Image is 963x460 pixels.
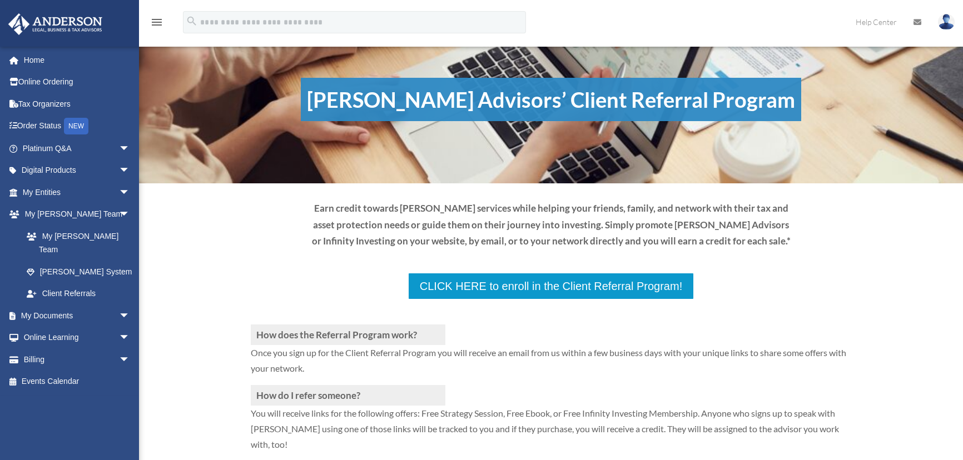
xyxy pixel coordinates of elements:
h3: How do I refer someone? [251,385,445,406]
i: menu [150,16,163,29]
h1: [PERSON_NAME] Advisors’ Client Referral Program [301,78,801,121]
span: arrow_drop_down [119,327,141,349]
div: NEW [64,118,88,134]
p: Earn credit towards [PERSON_NAME] services while helping your friends, family, and network with t... [311,200,791,249]
a: [PERSON_NAME] System [16,261,147,283]
a: Tax Organizers [8,93,147,115]
span: arrow_drop_down [119,159,141,182]
a: Events Calendar [8,371,147,393]
span: arrow_drop_down [119,137,141,160]
a: CLICK HERE to enroll in the Client Referral Program! [408,272,694,300]
a: Home [8,49,147,71]
span: arrow_drop_down [119,304,141,327]
img: User Pic [938,14,955,30]
h3: How does the Referral Program work? [251,324,445,345]
a: Billingarrow_drop_down [8,348,147,371]
a: Platinum Q&Aarrow_drop_down [8,137,147,159]
p: Once you sign up for the Client Referral Program you will receive an email from us within a few b... [251,345,851,385]
i: search [186,15,198,27]
a: Digital Productsarrow_drop_down [8,159,147,182]
span: arrow_drop_down [119,203,141,226]
a: My Entitiesarrow_drop_down [8,181,147,203]
span: arrow_drop_down [119,181,141,204]
a: Order StatusNEW [8,115,147,138]
a: menu [150,19,163,29]
span: arrow_drop_down [119,348,141,371]
a: Online Ordering [8,71,147,93]
a: My [PERSON_NAME] Teamarrow_drop_down [8,203,147,226]
a: My [PERSON_NAME] Team [16,225,147,261]
a: Client Referrals [16,283,141,305]
a: Online Learningarrow_drop_down [8,327,147,349]
a: My Documentsarrow_drop_down [8,304,147,327]
img: Anderson Advisors Platinum Portal [5,13,106,35]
